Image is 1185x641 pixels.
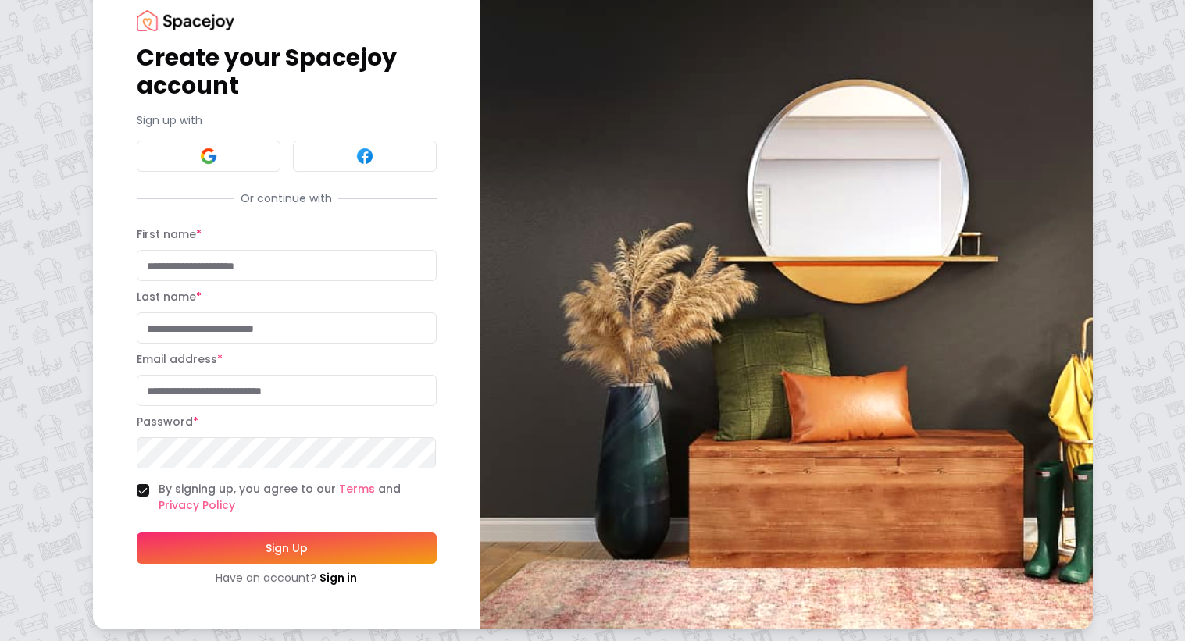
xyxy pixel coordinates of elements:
span: Or continue with [234,191,338,206]
img: Facebook signin [355,147,374,166]
label: Password [137,414,198,429]
a: Privacy Policy [159,497,235,513]
label: First name [137,226,202,242]
img: Google signin [199,147,218,166]
a: Sign in [319,570,357,586]
div: Have an account? [137,570,437,586]
img: Spacejoy Logo [137,10,234,31]
button: Sign Up [137,532,437,564]
label: By signing up, you agree to our and [159,481,437,514]
p: Sign up with [137,112,437,128]
label: Email address [137,351,223,367]
a: Terms [339,481,375,497]
label: Last name [137,289,202,304]
h1: Create your Spacejoy account [137,44,437,100]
